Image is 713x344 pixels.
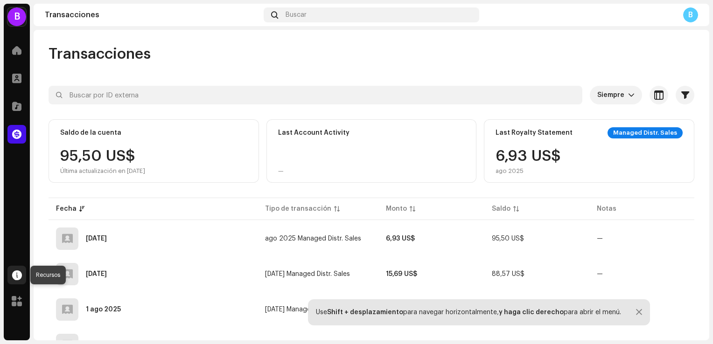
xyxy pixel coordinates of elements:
[60,167,145,175] div: Última actualización en [DATE]
[597,271,603,277] re-a-table-badge: —
[265,235,361,242] span: ago 2025 Managed Distr. Sales
[86,271,107,277] div: 2 sept 2025
[386,235,415,242] strong: 6,93 US$
[316,309,621,316] div: Use para navegar horizontalmente, para abrir el menú.
[265,306,350,313] span: jun 2025 Managed Distr. Sales
[60,129,121,137] div: Saldo de la cuenta
[265,204,331,213] div: Tipo de transacción
[49,86,582,104] input: Buscar por ID externa
[496,167,561,175] div: ago 2025
[628,86,635,104] div: dropdown trigger
[286,11,307,19] span: Buscar
[386,271,417,277] strong: 15,69 US$
[492,204,510,213] div: Saldo
[86,306,121,313] div: 1 ago 2025
[86,235,107,242] div: 2 oct 2025
[496,129,573,137] div: Last Royalty Statement
[683,7,698,22] div: B
[278,129,350,137] div: Last Account Activity
[492,271,524,277] span: 88,57 US$
[49,45,151,63] span: Transacciones
[499,309,564,316] strong: y haga clic derecho
[327,309,403,316] strong: Shift + desplazamiento
[492,235,524,242] span: 95,50 US$
[608,127,683,138] div: Managed Distr. Sales
[7,7,26,26] div: B
[278,167,284,175] div: —
[597,86,628,104] span: Siempre
[265,271,350,277] span: jul 2025 Managed Distr. Sales
[45,11,260,19] div: Transacciones
[597,235,603,242] re-a-table-badge: —
[386,204,407,213] div: Monto
[56,204,77,213] div: Fecha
